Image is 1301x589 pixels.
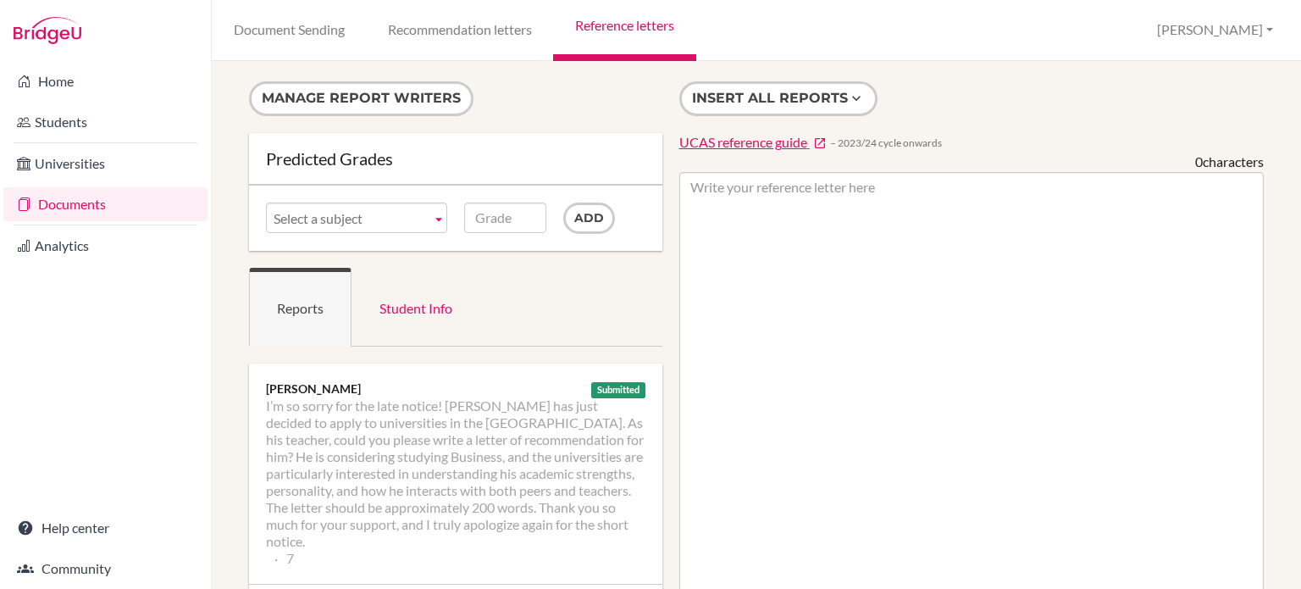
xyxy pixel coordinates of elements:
[1195,153,1203,169] span: 0
[563,203,615,234] input: Add
[14,17,81,44] img: Bridge-U
[3,511,208,545] a: Help center
[352,268,480,347] a: Student Info
[274,203,424,234] span: Select a subject
[274,550,294,567] li: 7
[591,382,645,398] div: Submitted
[3,64,208,98] a: Home
[1149,14,1281,46] button: [PERSON_NAME]
[3,552,208,586] a: Community
[3,229,208,263] a: Analytics
[3,147,208,181] a: Universities
[249,81,473,116] button: Manage report writers
[679,133,827,153] a: UCAS reference guide
[266,150,645,167] div: Predicted Grades
[266,397,645,550] li: I’m so sorry for the late notice! [PERSON_NAME] has just decided to apply to universities in the ...
[679,134,807,150] span: UCAS reference guide
[830,136,942,150] span: − 2023/24 cycle onwards
[679,81,877,116] button: Insert all reports
[266,381,645,397] div: [PERSON_NAME]
[464,203,546,233] input: Grade
[1195,153,1264,172] div: characters
[3,187,208,221] a: Documents
[3,105,208,139] a: Students
[249,268,352,347] a: Reports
